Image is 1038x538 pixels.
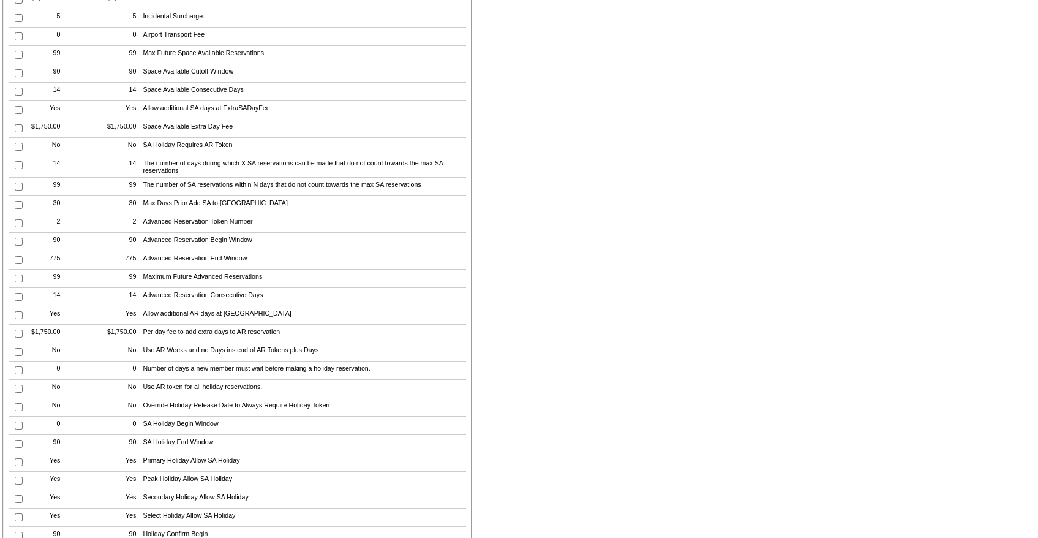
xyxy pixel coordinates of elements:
[140,435,466,453] td: SA Holiday End Window
[140,362,466,380] td: Number of days a new member must wait before making a holiday reservation.
[140,490,466,509] td: Secondary Holiday Allow SA Holiday
[140,417,466,435] td: SA Holiday Begin Window
[140,214,466,233] td: Advanced Reservation Token Number
[28,398,64,417] td: No
[28,288,64,306] td: 14
[103,64,139,83] td: 90
[140,64,466,83] td: Space Available Cutoff Window
[140,251,466,270] td: Advanced Reservation End Window
[103,435,139,453] td: 90
[140,325,466,343] td: Per day fee to add extra days to AR reservation
[103,325,139,343] td: $1,750.00
[103,398,139,417] td: No
[28,306,64,325] td: Yes
[28,28,64,46] td: 0
[28,453,64,472] td: Yes
[28,119,64,138] td: $1,750.00
[103,28,139,46] td: 0
[140,138,466,156] td: SA Holiday Requires AR Token
[28,178,64,196] td: 99
[103,362,139,380] td: 0
[28,64,64,83] td: 90
[28,251,64,270] td: 775
[103,490,139,509] td: Yes
[140,380,466,398] td: Use AR token for all holiday reservations.
[140,288,466,306] td: Advanced Reservation Consecutive Days
[28,325,64,343] td: $1,750.00
[103,9,139,28] td: 5
[28,9,64,28] td: 5
[103,306,139,325] td: Yes
[103,214,139,233] td: 2
[103,101,139,119] td: Yes
[140,472,466,490] td: Peak Holiday Allow SA Holiday
[103,138,139,156] td: No
[28,101,64,119] td: Yes
[28,46,64,64] td: 99
[140,453,466,472] td: Primary Holiday Allow SA Holiday
[103,178,139,196] td: 99
[103,509,139,527] td: Yes
[140,178,466,196] td: The number of SA reservations within N days that do not count towards the max SA reservations
[28,214,64,233] td: 2
[28,343,64,362] td: No
[28,233,64,251] td: 90
[140,398,466,417] td: Override Holiday Release Date to Always Require Holiday Token
[28,472,64,490] td: Yes
[140,83,466,101] td: Space Available Consecutive Days
[140,9,466,28] td: Incidental Surcharge.
[140,270,466,288] td: Maximum Future Advanced Reservations
[28,509,64,527] td: Yes
[103,417,139,435] td: 0
[103,380,139,398] td: No
[28,270,64,288] td: 99
[28,490,64,509] td: Yes
[28,435,64,453] td: 90
[28,380,64,398] td: No
[140,28,466,46] td: Airport Transport Fee
[140,156,466,178] td: The number of days during which X SA reservations can be made that do not count towards the max S...
[28,362,64,380] td: 0
[140,119,466,138] td: Space Available Extra Day Fee
[103,453,139,472] td: Yes
[28,196,64,214] td: 30
[103,46,139,64] td: 99
[103,156,139,178] td: 14
[103,196,139,214] td: 30
[103,119,139,138] td: $1,750.00
[103,83,139,101] td: 14
[140,46,466,64] td: Max Future Space Available Reservations
[28,83,64,101] td: 14
[140,233,466,251] td: Advanced Reservation Begin Window
[28,138,64,156] td: No
[103,288,139,306] td: 14
[28,417,64,435] td: 0
[28,156,64,178] td: 14
[140,509,466,527] td: Select Holiday Allow SA Holiday
[103,472,139,490] td: Yes
[140,196,466,214] td: Max Days Prior Add SA to [GEOGRAPHIC_DATA]
[140,101,466,119] td: Allow additional SA days at ExtraSADayFee
[103,251,139,270] td: 775
[103,270,139,288] td: 99
[140,343,466,362] td: Use AR Weeks and no Days instead of AR Tokens plus Days
[140,306,466,325] td: Allow additional AR days at [GEOGRAPHIC_DATA]
[103,343,139,362] td: No
[103,233,139,251] td: 90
